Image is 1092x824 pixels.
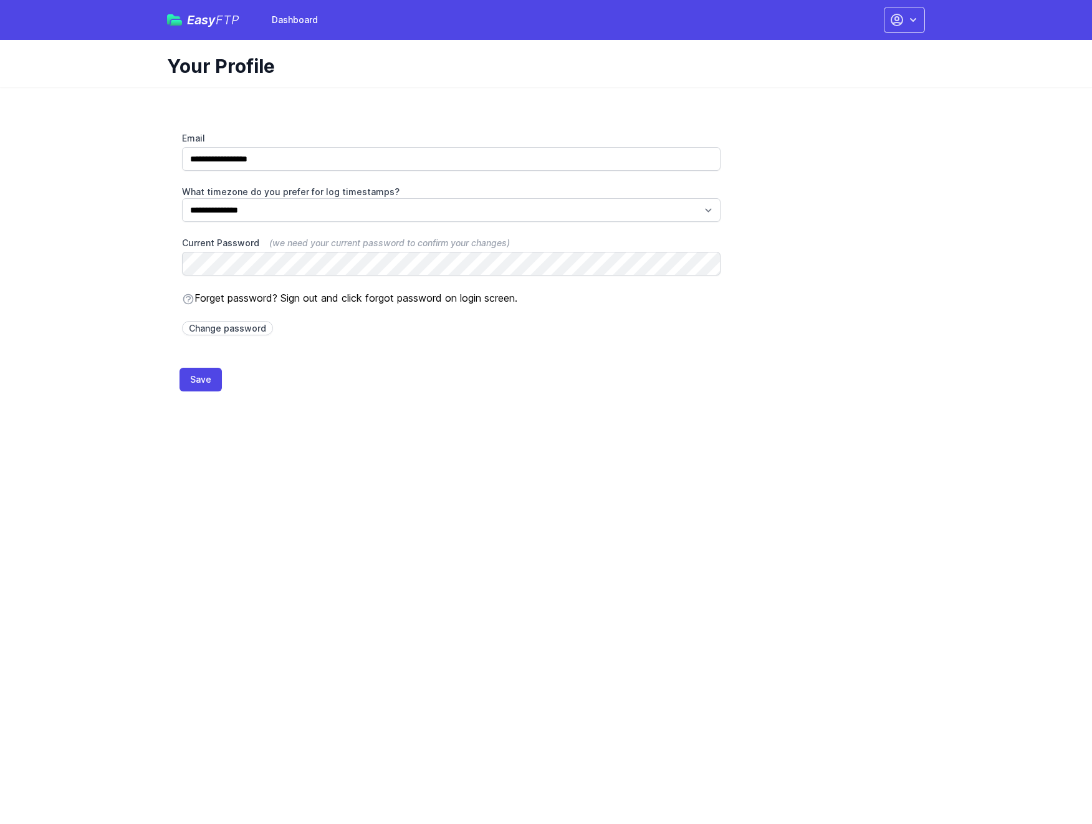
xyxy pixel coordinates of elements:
[180,368,222,391] button: Save
[182,290,721,305] p: Forget password? Sign out and click forgot password on login screen.
[182,321,273,335] a: Change password
[269,237,510,248] span: (we need your current password to confirm your changes)
[182,132,721,145] label: Email
[216,12,239,27] span: FTP
[187,14,239,26] span: Easy
[182,237,721,249] label: Current Password
[167,55,915,77] h1: Your Profile
[182,186,721,198] label: What timezone do you prefer for log timestamps?
[167,14,239,26] a: EasyFTP
[264,9,325,31] a: Dashboard
[167,14,182,26] img: easyftp_logo.png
